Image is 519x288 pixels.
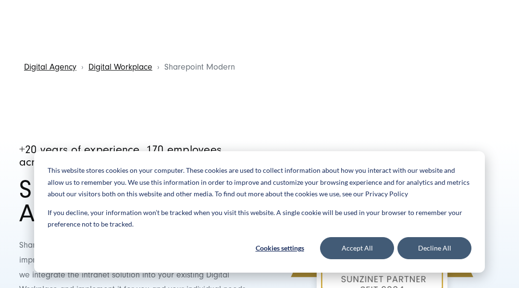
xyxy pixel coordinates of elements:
button: Cookies settings [243,237,317,259]
div: Cookie banner [34,151,485,273]
h5: +20 years of experience, 170 employees across 3 countries [19,144,255,168]
a: Digital Workplace [88,62,152,72]
p: If you decline, your information won’t be tracked when you visit this website. A single cookie wi... [48,207,471,230]
span: Sharepoint Modern [164,62,235,72]
p: This website stores cookies on your computer. These cookies are used to collect information about... [48,165,471,200]
h1: SharePoint Modern Agency [19,178,255,226]
button: Decline All [397,237,471,259]
a: Digital Agency [24,62,76,72]
button: Accept All [320,237,394,259]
